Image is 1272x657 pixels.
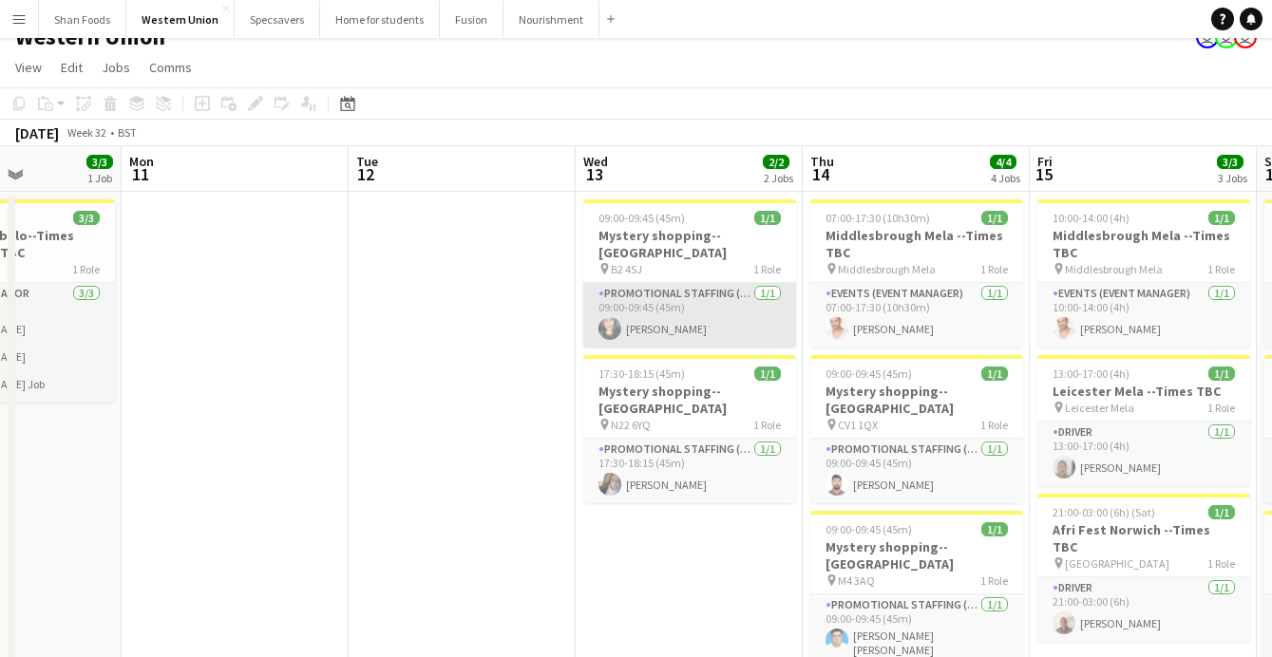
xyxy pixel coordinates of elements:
[1035,163,1053,185] span: 15
[981,366,1008,381] span: 1/1
[810,283,1023,347] app-card-role: Events (Event Manager)1/107:00-17:30 (10h30m)[PERSON_NAME]
[61,59,83,76] span: Edit
[754,366,781,381] span: 1/1
[86,155,113,169] span: 3/3
[990,155,1016,169] span: 4/4
[1053,211,1130,225] span: 10:00-14:00 (4h)
[87,171,112,185] div: 1 Job
[826,211,930,225] span: 07:00-17:30 (10h30m)
[1037,422,1250,486] app-card-role: Driver1/113:00-17:00 (4h)[PERSON_NAME]
[1065,262,1163,276] span: Middlesbrough Mela
[753,262,781,276] span: 1 Role
[1207,556,1235,571] span: 1 Role
[611,262,642,276] span: B2 4SJ
[118,125,137,140] div: BST
[981,522,1008,536] span: 1/1
[8,55,49,80] a: View
[440,1,503,38] button: Fusion
[1207,262,1235,276] span: 1 Role
[1208,505,1235,519] span: 1/1
[754,211,781,225] span: 1/1
[503,1,599,38] button: Nourishment
[810,383,1023,417] h3: Mystery shopping--[GEOGRAPHIC_DATA]
[1208,366,1235,381] span: 1/1
[598,211,685,225] span: 09:00-09:45 (45m)
[583,283,796,347] app-card-role: Promotional Staffing (Mystery Shopper)1/109:00-09:45 (45m)[PERSON_NAME]
[810,355,1023,503] app-job-card: 09:00-09:45 (45m)1/1Mystery shopping--[GEOGRAPHIC_DATA] CV1 1QX1 RolePromotional Staffing (Myster...
[838,262,936,276] span: Middlesbrough Mela
[598,366,685,381] span: 17:30-18:15 (45m)
[583,439,796,503] app-card-role: Promotional Staffing (Mystery Shopper)1/117:30-18:15 (45m)[PERSON_NAME]
[583,355,796,503] app-job-card: 17:30-18:15 (45m)1/1Mystery shopping--[GEOGRAPHIC_DATA] N22 6YQ1 RolePromotional Staffing (Myster...
[39,1,126,38] button: Shan Foods
[763,155,789,169] span: 2/2
[126,163,154,185] span: 11
[810,439,1023,503] app-card-role: Promotional Staffing (Mystery Shopper)1/109:00-09:45 (45m)[PERSON_NAME]
[72,262,100,276] span: 1 Role
[583,153,608,170] span: Wed
[764,171,793,185] div: 2 Jobs
[73,211,100,225] span: 3/3
[810,153,834,170] span: Thu
[1037,577,1250,642] app-card-role: Driver1/121:00-03:00 (6h)[PERSON_NAME]
[63,125,110,140] span: Week 32
[838,418,878,432] span: CV1 1QX
[1053,505,1155,519] span: 21:00-03:00 (6h) (Sat)
[838,573,875,588] span: M4 3AQ
[980,262,1008,276] span: 1 Role
[1037,521,1250,555] h3: Afri Fest Norwich --Times TBC
[810,199,1023,347] app-job-card: 07:00-17:30 (10h30m)1/1Middlesbrough Mela --Times TBC Middlesbrough Mela1 RoleEvents (Event Manag...
[320,1,440,38] button: Home for students
[94,55,138,80] a: Jobs
[1065,556,1169,571] span: [GEOGRAPHIC_DATA]
[142,55,199,80] a: Comms
[129,153,154,170] span: Mon
[53,55,90,80] a: Edit
[15,59,42,76] span: View
[15,123,59,142] div: [DATE]
[1037,153,1053,170] span: Fri
[353,163,378,185] span: 12
[1217,155,1244,169] span: 3/3
[583,199,796,347] app-job-card: 09:00-09:45 (45m)1/1Mystery shopping--[GEOGRAPHIC_DATA] B2 4SJ1 RolePromotional Staffing (Mystery...
[583,383,796,417] h3: Mystery shopping--[GEOGRAPHIC_DATA]
[980,573,1008,588] span: 1 Role
[981,211,1008,225] span: 1/1
[149,59,192,76] span: Comms
[810,538,1023,573] h3: Mystery shopping--[GEOGRAPHIC_DATA]
[1037,227,1250,261] h3: Middlesbrough Mela --Times TBC
[580,163,608,185] span: 13
[1037,355,1250,486] app-job-card: 13:00-17:00 (4h)1/1Leicester Mela --Times TBC Leicester Mela1 RoleDriver1/113:00-17:00 (4h)[PERSO...
[1207,401,1235,415] span: 1 Role
[826,366,912,381] span: 09:00-09:45 (45m)
[810,227,1023,261] h3: Middlesbrough Mela --Times TBC
[102,59,130,76] span: Jobs
[1218,171,1247,185] div: 3 Jobs
[1037,199,1250,347] app-job-card: 10:00-14:00 (4h)1/1Middlesbrough Mela --Times TBC Middlesbrough Mela1 RoleEvents (Event Manager)1...
[1037,283,1250,347] app-card-role: Events (Event Manager)1/110:00-14:00 (4h)[PERSON_NAME]
[753,418,781,432] span: 1 Role
[1037,383,1250,400] h3: Leicester Mela --Times TBC
[611,418,651,432] span: N22 6YQ
[1208,211,1235,225] span: 1/1
[980,418,1008,432] span: 1 Role
[126,1,235,38] button: Western Union
[807,163,834,185] span: 14
[356,153,378,170] span: Tue
[235,1,320,38] button: Specsavers
[583,227,796,261] h3: Mystery shopping--[GEOGRAPHIC_DATA]
[1065,401,1134,415] span: Leicester Mela
[826,522,912,536] span: 09:00-09:45 (45m)
[1053,366,1130,381] span: 13:00-17:00 (4h)
[991,171,1020,185] div: 4 Jobs
[1037,494,1250,642] app-job-card: 21:00-03:00 (6h) (Sat)1/1Afri Fest Norwich --Times TBC [GEOGRAPHIC_DATA]1 RoleDriver1/121:00-03:0...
